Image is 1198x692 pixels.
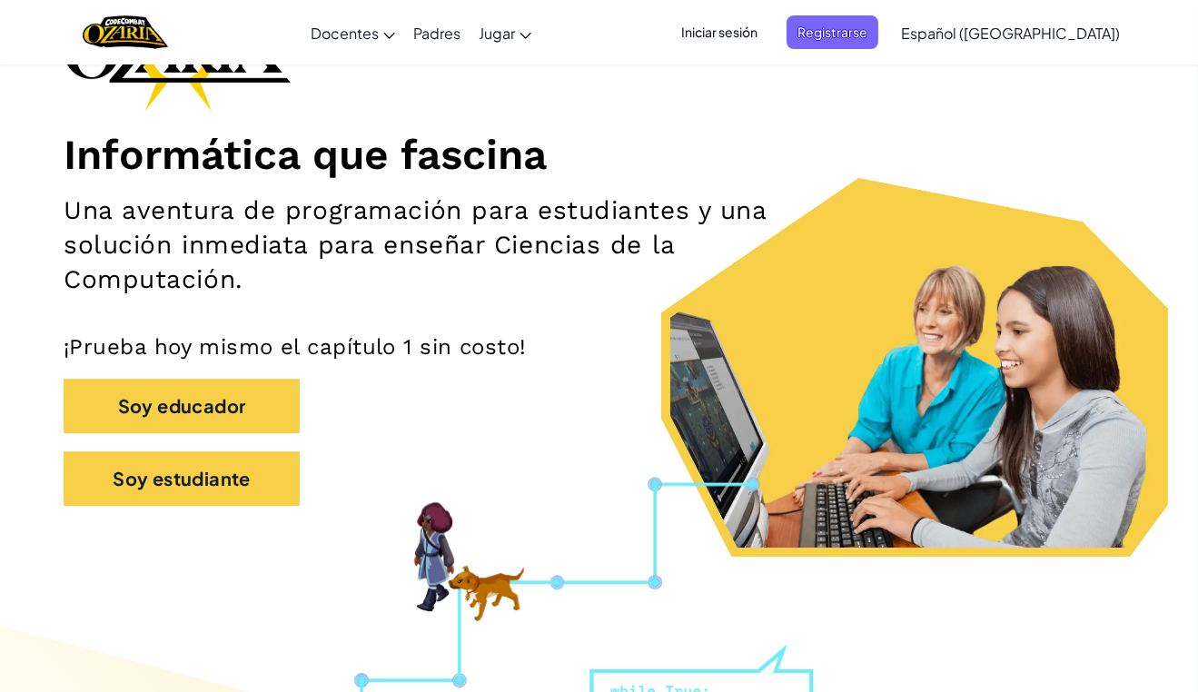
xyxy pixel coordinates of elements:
[64,333,1134,361] p: ¡Prueba hoy mismo el capítulo 1 sin costo!
[302,8,404,57] a: Docentes
[311,24,379,43] span: Docentes
[64,451,300,506] button: Soy estudiante
[83,14,167,51] a: Ozaria by CodeCombat logo
[901,24,1120,43] span: Español ([GEOGRAPHIC_DATA])
[470,8,540,57] a: Jugar
[787,15,878,49] button: Registrarse
[64,193,781,297] h2: Una aventura de programación para estudiantes y una solución inmediata para enseñar Ciencias de l...
[64,379,300,433] button: Soy educador
[479,24,515,43] span: Jugar
[404,8,470,57] a: Padres
[83,14,167,51] img: Home
[670,15,768,49] button: Iniciar sesión
[892,8,1129,57] a: Español ([GEOGRAPHIC_DATA])
[64,129,1134,180] h1: Informática que fascina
